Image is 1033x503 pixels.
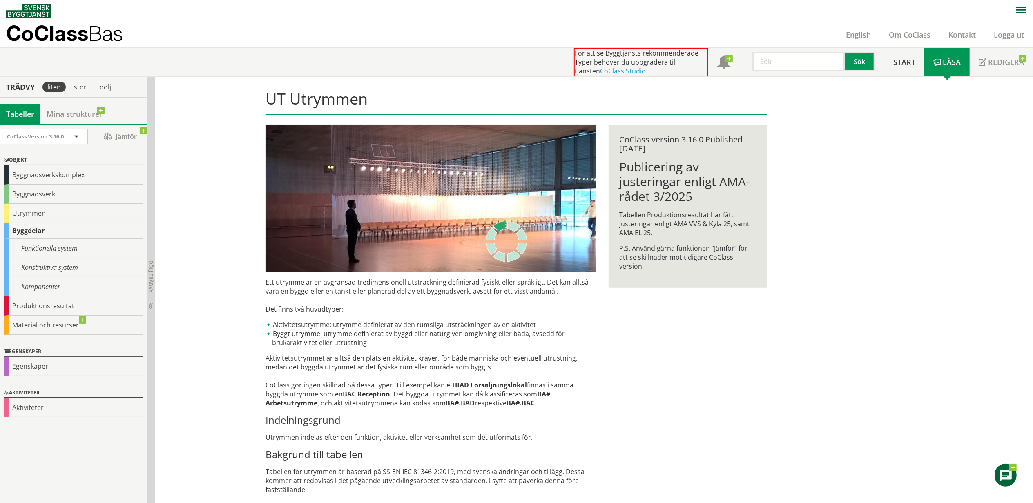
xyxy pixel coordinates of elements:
[893,57,915,67] span: Start
[455,381,527,389] strong: BAD Försäljningslokal
[988,57,1024,67] span: Redigera
[446,398,475,407] strong: BA#.BAD
[343,389,390,398] strong: BAC Reception
[4,165,143,185] div: Byggnadsverkskomplex
[574,48,708,76] div: För att se Byggtjänsts rekommenderade Typer behöver du uppgradera till tjänsten
[266,329,596,347] li: Byggt utrymme: utrymme definierat av byggd eller naturgiven omgivning eller båda, avsedd för bruk...
[752,52,845,71] input: Sök
[619,244,757,271] p: P.S. Använd gärna funktionen ”Jämför” för att se skillnader mot tidigare CoClass version.
[266,125,596,272] img: utrymme.jpg
[4,223,143,239] div: Byggdelar
[2,82,39,91] div: Trädvy
[42,82,66,92] div: liten
[985,30,1033,40] a: Logga ut
[4,258,143,277] div: Konstruktiva system
[943,57,961,67] span: Läsa
[619,210,757,237] p: Tabellen Produktionsresultat har fått justeringar enligt AMA VVS & Kyla 25, samt AMA EL 25.
[4,347,143,357] div: Egenskaper
[266,89,767,115] h1: UT Utrymmen
[506,398,535,407] strong: BA#.BAC
[939,30,985,40] a: Kontakt
[4,156,143,165] div: Objekt
[4,185,143,204] div: Byggnadsverk
[266,414,596,426] h3: Indelningsgrund
[6,22,141,47] a: CoClassBas
[266,389,550,407] strong: BA# Arbetsutrymme
[884,48,924,76] a: Start
[95,82,116,92] div: dölj
[4,316,143,335] div: Material och resurser
[4,357,143,376] div: Egenskaper
[88,21,123,45] span: Bas
[4,296,143,316] div: Produktionsresultat
[4,239,143,258] div: Funktionella system
[4,204,143,223] div: Utrymmen
[4,388,143,398] div: Aktiviteter
[880,30,939,40] a: Om CoClass
[266,448,596,461] h3: Bakgrund till tabellen
[40,104,109,124] a: Mina strukturer
[619,160,757,204] h1: Publicering av justeringar enligt AMA-rådet 3/2025
[147,260,154,292] span: Dölj trädvy
[600,67,646,76] a: CoClass Studio
[6,29,123,38] p: CoClass
[96,129,145,144] span: Jämför
[266,320,596,329] li: Aktivitetsutrymme: utrymme definierat av den rumsliga utsträckningen av en aktivitet
[717,56,730,69] span: Notifikationer
[7,133,64,140] span: CoClass Version 3.16.0
[486,221,527,262] img: Laddar
[924,48,970,76] a: Läsa
[4,277,143,296] div: Komponenter
[837,30,880,40] a: English
[845,52,875,71] button: Sök
[619,135,757,153] div: CoClass version 3.16.0 Published [DATE]
[69,82,91,92] div: stor
[970,48,1033,76] a: Redigera
[4,398,143,417] div: Aktiviteter
[6,4,51,18] img: Svensk Byggtjänst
